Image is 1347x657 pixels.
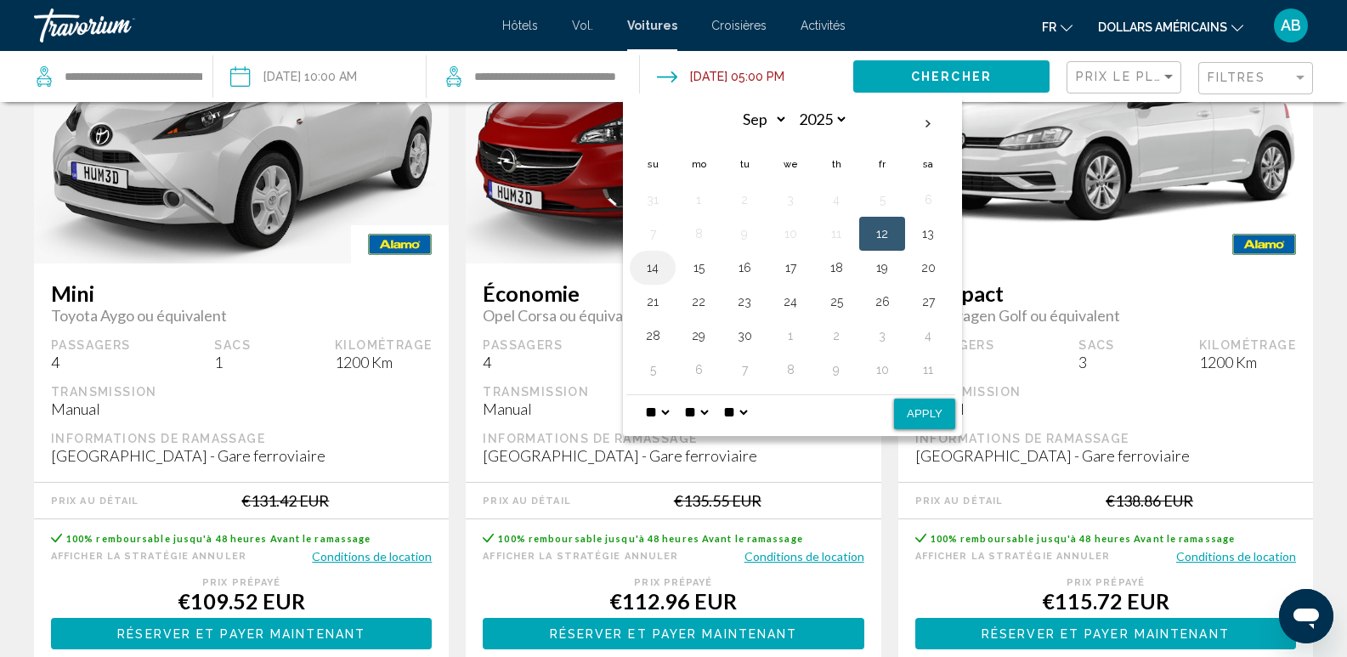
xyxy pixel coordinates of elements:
button: Day 28 [639,324,666,348]
img: primary.png [898,11,1313,245]
button: Réserver et payer maintenant [483,618,863,649]
button: Day 7 [731,358,758,382]
a: Croisières [711,19,767,32]
button: Day 8 [685,222,712,246]
button: Day 1 [685,188,712,212]
button: Day 1 [777,324,804,348]
button: Day 17 [777,256,804,280]
button: Pickup date: Sep 12, 2025 10:00 AM [230,51,357,102]
iframe: Bouton de lancement de la fenêtre de messagerie [1279,589,1333,643]
button: Day 14 [639,256,666,280]
button: Day 31 [639,188,666,212]
font: Activités [801,19,846,32]
a: Hôtels [502,19,538,32]
div: Passagers [483,337,563,353]
button: Day 9 [823,358,850,382]
button: Day 26 [869,290,896,314]
div: Prix ​​prépayé [483,577,863,588]
div: Transmission [915,384,1296,399]
button: Filter [1198,61,1313,96]
div: €109.52 EUR [51,588,432,614]
div: 1200 Km [1199,353,1296,371]
div: €115.72 EUR [915,588,1296,614]
span: Mini [51,280,432,306]
button: Day 27 [914,290,942,314]
div: €112.96 EUR [483,588,863,614]
div: 1 [214,353,251,371]
div: Transmission [483,384,863,399]
button: Day 9 [731,222,758,246]
button: Changer de devise [1098,14,1243,39]
a: Voitures [627,19,677,32]
button: Day 5 [869,188,896,212]
span: Réserver et payer maintenant [117,627,365,641]
div: Manual [483,399,863,418]
font: dollars américains [1098,20,1227,34]
div: 4 [483,353,563,371]
a: Réserver et payer maintenant [483,622,863,641]
button: Conditions de location [1176,548,1296,564]
button: Conditions de location [312,548,432,564]
font: fr [1042,20,1056,34]
select: Select minute [681,395,711,429]
div: Sacs [214,337,251,353]
span: Prix ​​le plus bas [1076,70,1208,83]
div: [GEOGRAPHIC_DATA] - Gare ferroviaire [51,446,432,465]
button: Day 8 [777,358,804,382]
img: ALAMO [1215,225,1313,263]
button: Day 3 [869,324,896,348]
button: Afficher la stratégie Annuler [483,548,678,564]
button: Réserver et payer maintenant [51,618,432,649]
button: Conditions de location [744,548,864,564]
div: Kilométrage [1199,337,1296,353]
button: Day 5 [639,358,666,382]
button: Day 2 [731,188,758,212]
select: Select month [733,105,788,134]
div: [GEOGRAPHIC_DATA] - Gare ferroviaire [483,446,863,465]
span: Chercher [911,71,992,84]
span: Réserver et payer maintenant [550,627,798,641]
div: €131.42 EUR [241,491,329,510]
button: Next month [905,105,951,144]
div: €135.55 EUR [674,491,761,510]
button: Day 20 [914,256,942,280]
div: Kilométrage [335,337,432,353]
span: Compact [915,280,1296,306]
button: Afficher la stratégie Annuler [51,548,246,564]
span: 100% remboursable jusqu'à 48 heures Avant le ramassage [931,533,1235,544]
button: Day 24 [777,290,804,314]
select: Select AM/PM [720,395,750,429]
button: Day 21 [639,290,666,314]
button: Day 30 [731,324,758,348]
div: Prix au détail [483,496,570,507]
div: [GEOGRAPHIC_DATA] - Gare ferroviaire [915,446,1296,465]
button: Day 12 [869,222,896,246]
span: Réserver et payer maintenant [982,627,1230,641]
select: Select hour [642,395,672,429]
div: Sacs [1078,337,1115,353]
button: Apply [894,399,955,429]
div: Informations de ramassage [51,431,432,446]
button: Day 19 [869,256,896,280]
button: Drop-off date: Sep 15, 2025 05:00 PM [657,51,784,102]
div: Prix ​​prépayé [51,577,432,588]
img: ALAMO [351,225,449,263]
span: Économie [483,280,863,306]
span: Filtres [1208,71,1265,84]
div: Prix au détail [915,496,1003,507]
button: Day 7 [639,222,666,246]
button: Day 4 [823,188,850,212]
button: Day 4 [914,324,942,348]
span: Volkswagen Golf ou équivalent [915,306,1296,325]
button: Day 25 [823,290,850,314]
font: Vol. [572,19,593,32]
button: Day 2 [823,324,850,348]
button: Day 11 [914,358,942,382]
button: Day 18 [823,256,850,280]
div: 1200 Km [335,353,432,371]
div: Prix au détail [51,496,139,507]
span: 100% remboursable jusqu'à 48 heures Avant le ramassage [498,533,802,544]
div: Manual [51,399,432,418]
